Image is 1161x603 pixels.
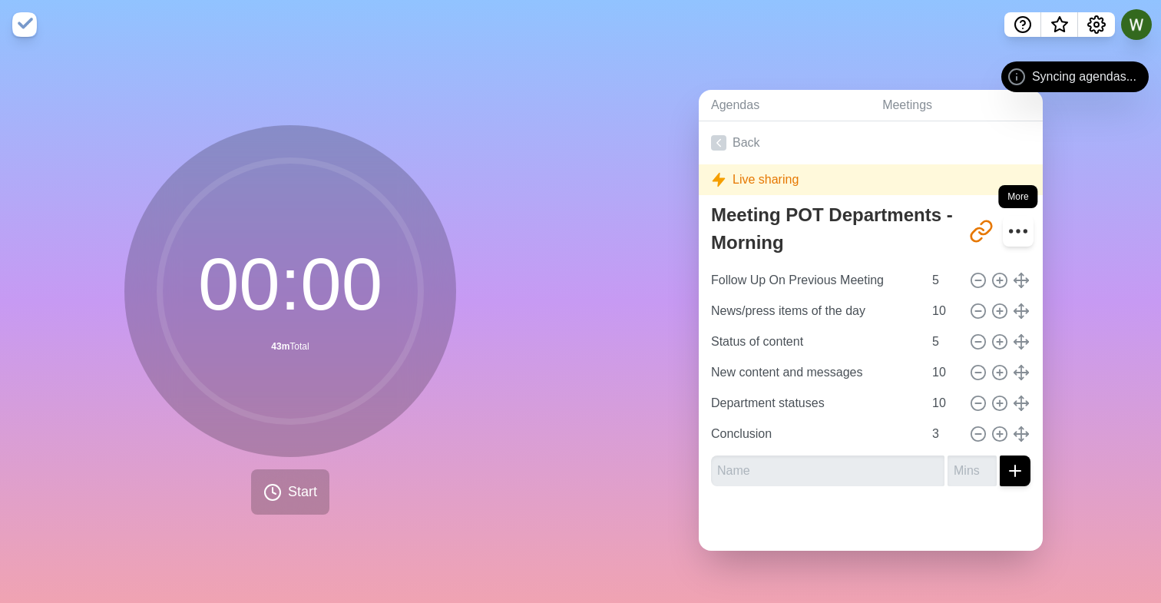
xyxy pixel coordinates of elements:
[705,296,923,326] input: Name
[1032,68,1136,86] span: Syncing agendas...
[926,326,963,357] input: Mins
[870,90,1043,121] a: Meetings
[288,482,317,502] span: Start
[1078,12,1115,37] button: Settings
[705,388,923,419] input: Name
[705,357,923,388] input: Name
[711,456,944,486] input: Name
[926,419,963,449] input: Mins
[699,164,1043,195] div: Live sharing
[926,357,963,388] input: Mins
[251,469,329,515] button: Start
[699,121,1043,164] a: Back
[926,265,963,296] input: Mins
[12,12,37,37] img: timeblocks logo
[966,216,997,247] button: Share link
[926,388,963,419] input: Mins
[926,296,963,326] input: Mins
[1041,12,1078,37] button: What’s new
[705,326,923,357] input: Name
[699,90,870,121] a: Agendas
[948,456,997,486] input: Mins
[705,419,923,449] input: Name
[705,265,923,296] input: Name
[1003,216,1034,247] button: More
[1004,12,1041,37] button: Help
